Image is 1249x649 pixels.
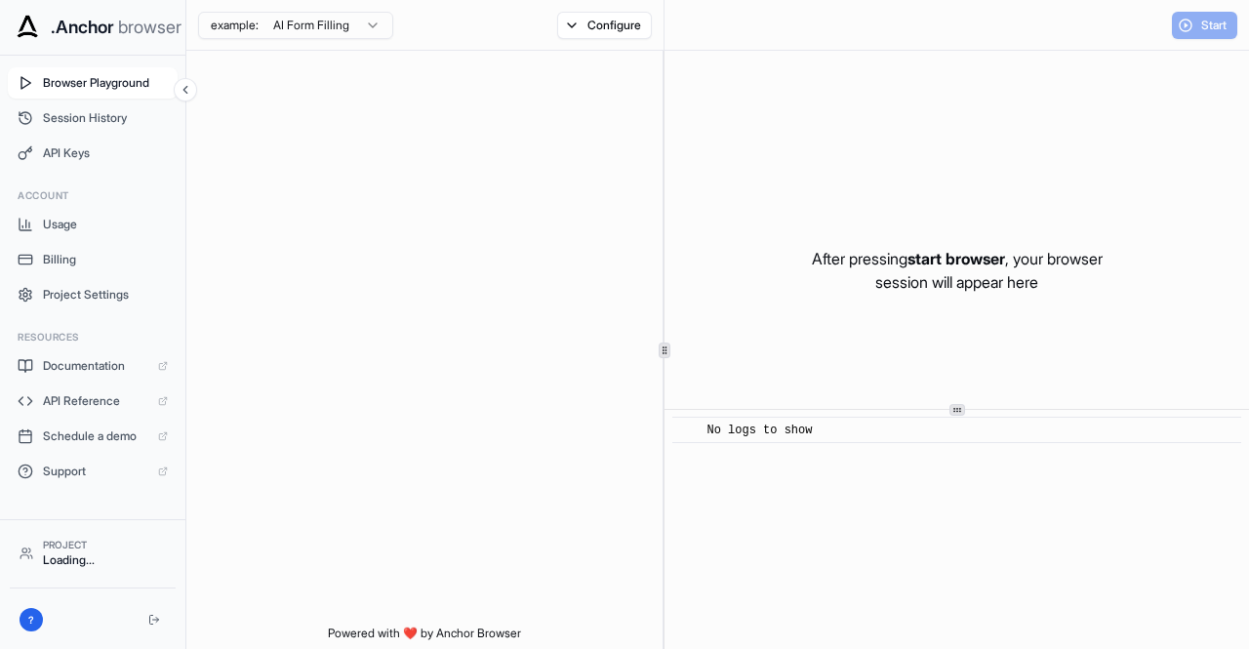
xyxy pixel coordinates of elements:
span: No logs to show [706,424,812,437]
span: browser [118,14,181,41]
div: Loading... [43,552,166,568]
span: Billing [43,252,168,267]
span: Powered with ❤️ by Anchor Browser [328,626,521,649]
button: Billing [8,244,178,275]
span: Support [43,464,148,479]
span: API Reference [43,393,148,409]
button: API Keys [8,138,178,169]
span: .Anchor [51,14,114,41]
button: Session History [8,102,178,134]
img: Anchor Icon [12,12,43,43]
div: Project [43,538,166,552]
a: Support [8,456,178,487]
span: Session History [43,110,168,126]
span: Usage [43,217,168,232]
button: Project Settings [8,279,178,310]
span: Browser Playground [43,75,168,91]
button: Logout [142,608,166,631]
a: API Reference [8,385,178,417]
button: Browser Playground [8,67,178,99]
a: Documentation [8,350,178,382]
span: Schedule a demo [43,428,148,444]
span: example: [211,18,259,33]
p: After pressing , your browser session will appear here [812,247,1103,294]
span: ​ [682,421,692,440]
a: Schedule a demo [8,421,178,452]
span: API Keys [43,145,168,161]
button: Collapse sidebar [174,78,197,101]
button: Configure [557,12,652,39]
span: start browser [907,249,1005,268]
h3: Account [18,188,168,203]
span: ? [28,613,34,628]
button: ProjectLoading... [10,530,176,576]
h3: Resources [18,330,168,345]
span: Project Settings [43,287,168,303]
button: Usage [8,209,178,240]
span: Documentation [43,358,148,374]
